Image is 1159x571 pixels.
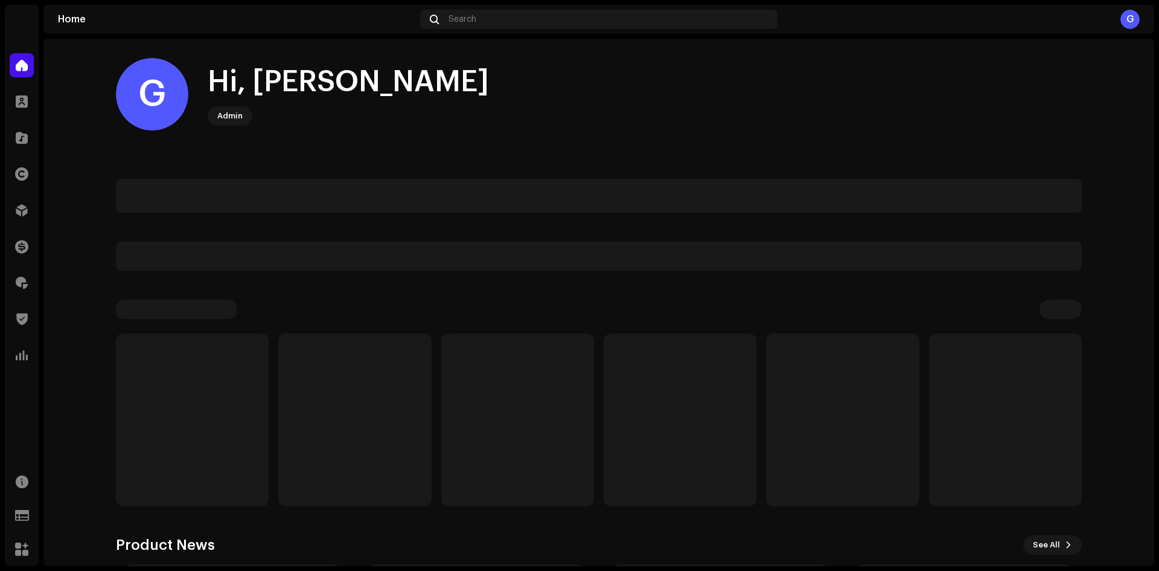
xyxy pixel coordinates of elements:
span: Search [449,15,476,24]
h3: Product News [116,535,215,555]
div: Hi, [PERSON_NAME] [208,63,489,102]
span: See All [1033,533,1060,557]
button: See All [1023,535,1082,555]
div: G [116,58,188,131]
div: Admin [217,109,243,123]
div: Home [58,15,415,24]
div: G [1120,10,1140,29]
